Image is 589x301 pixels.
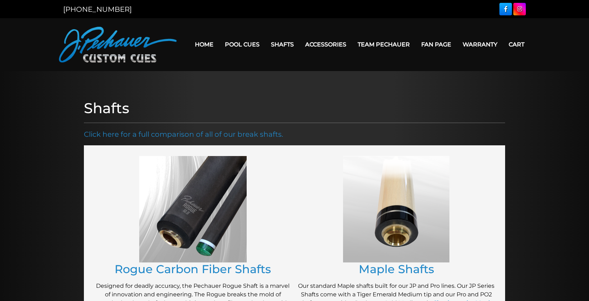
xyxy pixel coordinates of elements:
[265,35,299,54] a: Shafts
[503,35,530,54] a: Cart
[416,35,457,54] a: Fan Page
[299,35,352,54] a: Accessories
[59,27,177,62] img: Pechauer Custom Cues
[352,35,416,54] a: Team Pechauer
[84,100,505,117] h1: Shafts
[189,35,219,54] a: Home
[457,35,503,54] a: Warranty
[115,262,271,276] a: Rogue Carbon Fiber Shafts
[84,130,283,139] a: Click here for a full comparison of all of our break shafts.
[219,35,265,54] a: Pool Cues
[359,262,434,276] a: Maple Shafts
[63,5,132,14] a: [PHONE_NUMBER]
